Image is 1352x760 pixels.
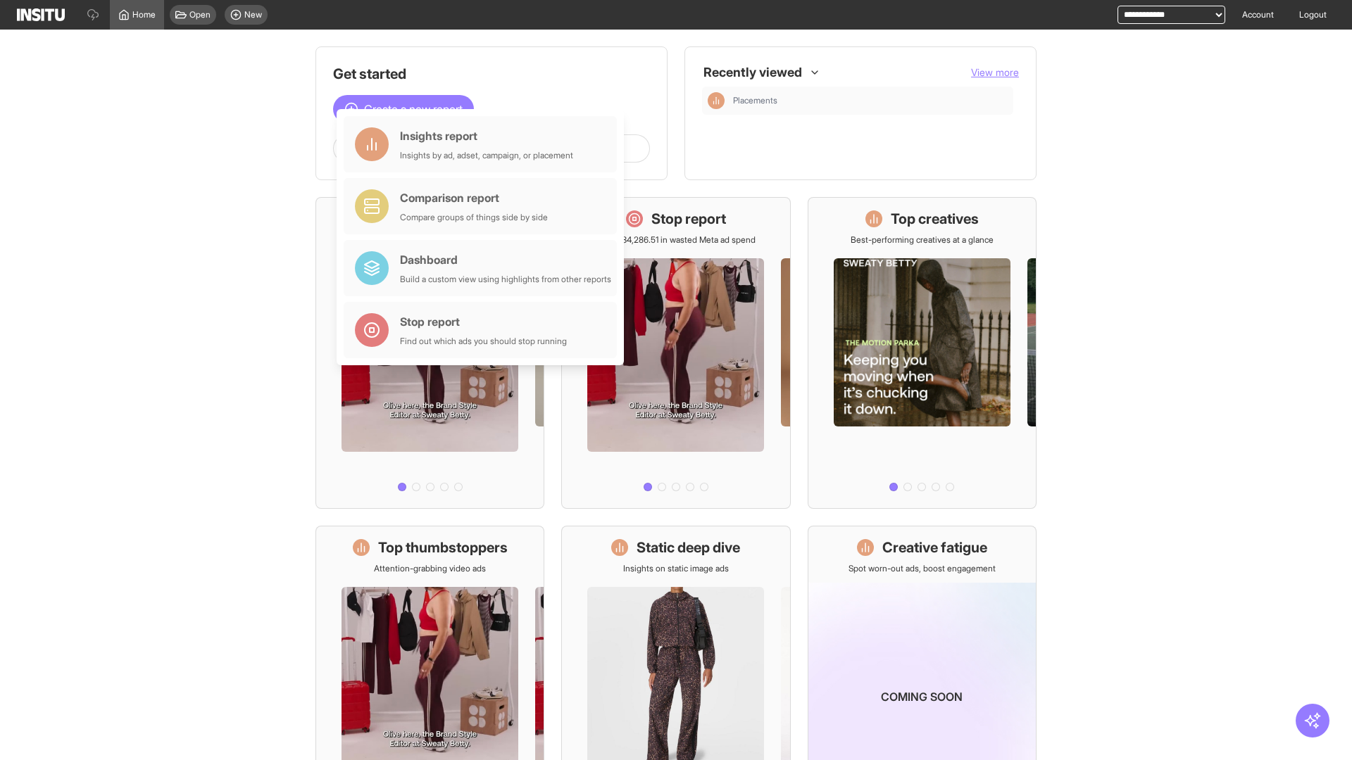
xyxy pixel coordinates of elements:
span: Placements [733,95,1008,106]
img: Logo [17,8,65,21]
div: Build a custom view using highlights from other reports [400,274,611,285]
span: View more [971,66,1019,78]
div: Find out which ads you should stop running [400,336,567,347]
div: Insights report [400,127,573,144]
button: View more [971,65,1019,80]
div: Comparison report [400,189,548,206]
h1: Top thumbstoppers [378,538,508,557]
h1: Top creatives [891,209,979,229]
div: Compare groups of things side by side [400,212,548,223]
div: Dashboard [400,251,611,268]
button: Create a new report [333,95,474,123]
span: Home [132,9,156,20]
p: Attention-grabbing video ads [374,563,486,574]
p: Save £34,286.51 in wasted Meta ad spend [596,234,756,246]
div: Insights [708,92,725,109]
p: Insights on static image ads [623,563,729,574]
h1: Get started [333,64,650,84]
span: New [244,9,262,20]
div: Insights by ad, adset, campaign, or placement [400,150,573,161]
span: Placements [733,95,777,106]
h1: Stop report [651,209,726,229]
a: What's live nowSee all active ads instantly [315,197,544,509]
a: Stop reportSave £34,286.51 in wasted Meta ad spend [561,197,790,509]
div: Stop report [400,313,567,330]
h1: Static deep dive [637,538,740,557]
span: Create a new report [364,101,463,118]
span: Open [189,9,211,20]
p: Best-performing creatives at a glance [851,234,994,246]
a: Top creativesBest-performing creatives at a glance [808,197,1037,509]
